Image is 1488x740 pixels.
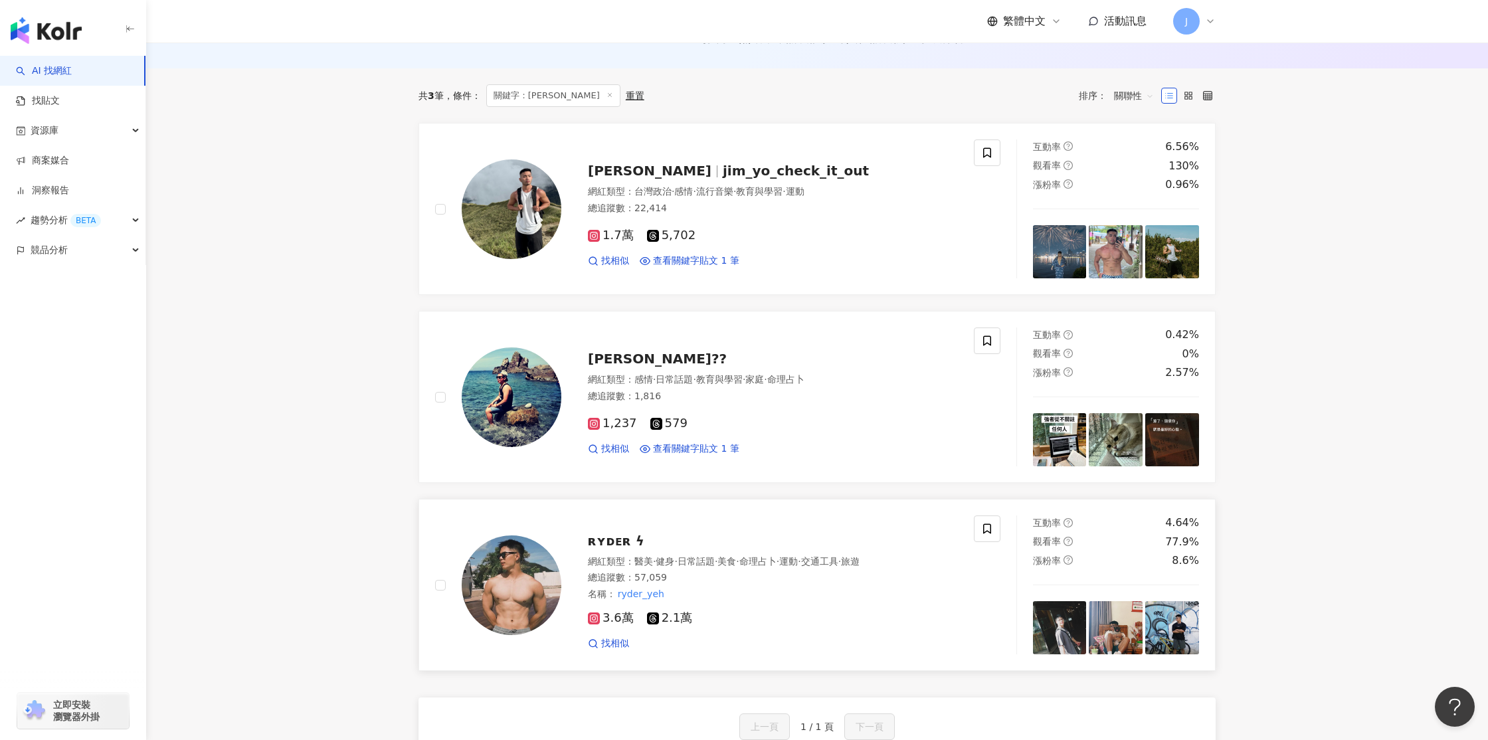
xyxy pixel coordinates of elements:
[1033,413,1087,467] img: post-image
[783,186,785,197] span: ·
[16,216,25,225] span: rise
[588,229,634,242] span: 1.7萬
[444,90,481,101] span: 條件 ：
[841,556,860,567] span: 旅遊
[588,185,958,199] div: 網紅類型 ：
[1089,413,1143,467] img: post-image
[588,254,629,268] a: 找相似
[653,254,739,268] span: 查看關鍵字貼文 1 筆
[674,186,693,197] span: 感情
[739,556,777,567] span: 命理占卜
[1185,14,1188,29] span: J
[693,186,696,197] span: ·
[634,556,653,567] span: 醫美
[16,94,60,108] a: 找貼文
[1033,160,1061,171] span: 觀看率
[1165,535,1199,549] div: 77.9%
[1064,555,1073,565] span: question-circle
[588,533,644,549] span: ʀʏᴅᴇʀ ϟ
[31,116,58,145] span: 資源庫
[1114,85,1154,106] span: 關聯性
[650,416,688,430] span: 579
[1079,85,1161,106] div: 排序：
[634,186,672,197] span: 台灣政治
[733,186,736,197] span: ·
[588,202,958,215] div: 總追蹤數 ： 22,414
[1033,367,1061,378] span: 漲粉率
[588,555,958,569] div: 網紅類型 ：
[1064,537,1073,546] span: question-circle
[1064,349,1073,358] span: question-circle
[21,700,47,721] img: chrome extension
[428,90,434,101] span: 3
[743,374,745,385] span: ·
[653,374,656,385] span: ·
[838,556,841,567] span: ·
[16,154,69,167] a: 商案媒合
[626,90,644,101] div: 重置
[678,556,715,567] span: 日常話題
[745,374,764,385] span: 家庭
[767,374,804,385] span: 命理占卜
[1064,518,1073,527] span: question-circle
[1172,553,1199,568] div: 8.6%
[1033,536,1061,547] span: 觀看率
[70,214,101,227] div: BETA
[588,571,958,585] div: 總追蹤數 ： 57,059
[1033,555,1061,566] span: 漲粉率
[1089,225,1143,279] img: post-image
[653,442,739,456] span: 查看關鍵字貼文 1 筆
[798,556,800,567] span: ·
[1064,179,1073,189] span: question-circle
[715,556,717,567] span: ·
[1104,15,1147,27] span: 活動訊息
[616,587,666,601] mark: ryder_yeh
[717,556,736,567] span: 美食
[418,499,1216,671] a: KOL Avatarʀʏᴅᴇʀ ϟ網紅類型：醫美·健身·日常話題·美食·命理占卜·運動·交通工具·旅遊總追蹤數：57,059名稱：ryder_yeh3.6萬2.1萬找相似互動率question-...
[1165,327,1199,342] div: 0.42%
[1182,347,1199,361] div: 0%
[674,556,677,567] span: ·
[1033,141,1061,152] span: 互動率
[418,123,1216,295] a: KOL Avatar[PERSON_NAME]jim_yo_check_it_out網紅類型：台灣政治·感情·流行音樂·教育與學習·運動總追蹤數：22,4141.7萬5,702找相似查看關鍵字貼...
[31,235,68,265] span: 競品分析
[601,254,629,268] span: 找相似
[601,637,629,650] span: 找相似
[418,311,1216,483] a: KOL Avatar[PERSON_NAME]??網紅類型：感情·日常話題·教育與學習·家庭·命理占卜總追蹤數：1,8161,237579找相似查看關鍵字貼文 1 筆互動率question-ci...
[1064,330,1073,339] span: question-circle
[588,442,629,456] a: 找相似
[1003,14,1046,29] span: 繁體中文
[1145,413,1199,467] img: post-image
[739,713,790,740] button: 上一頁
[1064,161,1073,170] span: question-circle
[696,186,733,197] span: 流行音樂
[462,159,561,259] img: KOL Avatar
[786,186,804,197] span: 運動
[647,611,693,625] span: 2.1萬
[588,351,727,367] span: [PERSON_NAME]??
[696,374,743,385] span: 教育與學習
[418,90,444,101] div: 共 筆
[601,442,629,456] span: 找相似
[640,254,739,268] a: 查看關鍵字貼文 1 筆
[656,374,693,385] span: 日常話題
[588,587,666,601] span: 名稱 ：
[1165,177,1199,192] div: 0.96%
[53,699,100,723] span: 立即安裝 瀏覽器外掛
[16,64,72,78] a: searchAI 找網紅
[647,229,696,242] span: 5,702
[1033,225,1087,279] img: post-image
[1165,365,1199,380] div: 2.57%
[634,374,653,385] span: 感情
[653,556,656,567] span: ·
[764,374,767,385] span: ·
[1165,515,1199,530] div: 4.64%
[17,693,129,729] a: chrome extension立即安裝 瀏覽器外掛
[462,347,561,447] img: KOL Avatar
[1033,517,1061,528] span: 互動率
[1033,601,1087,655] img: post-image
[588,373,958,387] div: 網紅類型 ：
[486,84,620,107] span: 關鍵字：[PERSON_NAME]
[1435,687,1475,727] iframe: Help Scout Beacon - Open
[1145,225,1199,279] img: post-image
